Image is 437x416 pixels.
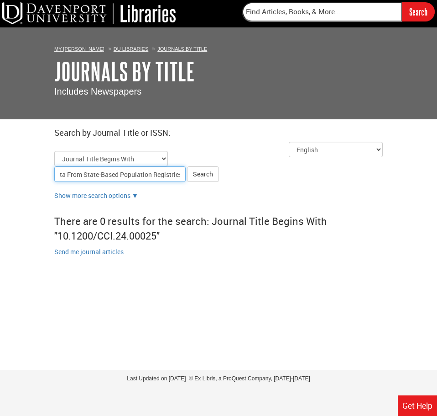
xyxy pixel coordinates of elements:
ol: Breadcrumbs [54,44,383,53]
img: DU Libraries [2,2,176,24]
input: Search [402,2,435,21]
p: Includes Newspapers [54,85,383,98]
a: Get Help [398,395,437,416]
button: Search [187,166,219,182]
input: Find Articles, Books, & More... [242,2,402,21]
a: Show more search options [54,191,130,200]
a: Send me journal articles [54,247,124,256]
div: There are 0 results for the search: Journal Title Begins With "10.1200/CCI.24.00025" [54,209,383,247]
h2: Search by Journal Title or ISSN: [54,128,383,138]
a: Journals By Title [157,46,207,52]
a: Journals By Title [54,57,195,85]
a: My [PERSON_NAME] [54,46,104,52]
a: DU Libraries [114,46,148,52]
a: Show more search options [132,191,138,200]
